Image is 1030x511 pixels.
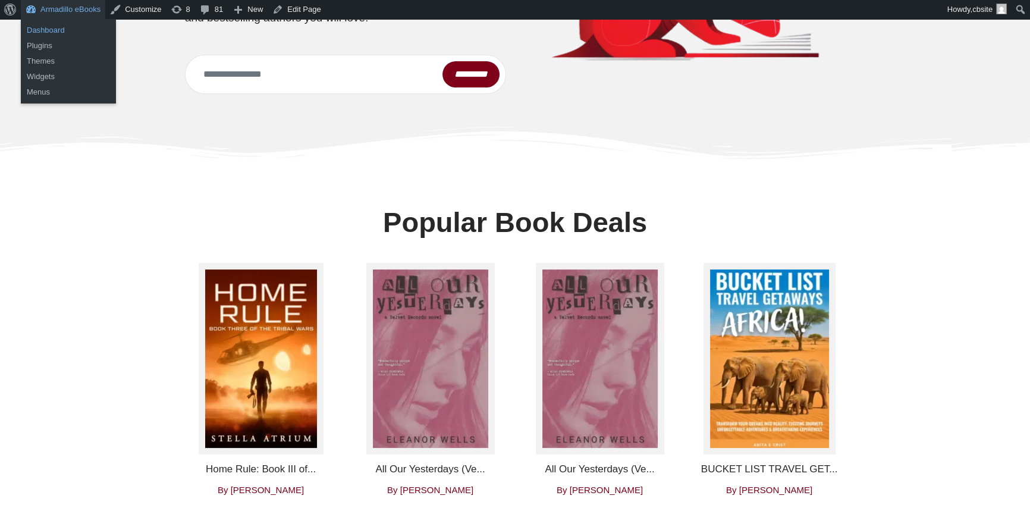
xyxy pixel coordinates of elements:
[354,463,506,475] h4: All Our Yesterdays (Ve...
[185,463,337,475] h4: Home Rule: Book III of...
[693,263,845,495] a: BUCKET LIST TRAVEL GETAWAYS AFRICA!: Transform Your Dreams into Reality With Unforgettable Advent...
[726,485,812,495] span: By [PERSON_NAME]
[972,5,993,14] span: cbsite
[704,263,836,454] img: BUCKET LIST TRAVEL GETAWAYS AFRICA!: Transform Your Dreams into Reality With Unforgettable Advent...
[693,463,845,475] h4: BUCKET LIST TRAVEL GET...
[21,38,116,54] a: Plugins
[21,19,116,57] ul: Armadillo eBooks
[21,84,116,100] a: Menus
[21,23,116,38] a: Dashboard
[21,69,116,84] a: Widgets
[524,463,676,475] h4: All Our Yesterdays (Ve...
[218,485,304,495] span: By [PERSON_NAME]
[366,263,495,454] img: All Our Yesterdays (Velvet Records Book 1)
[354,263,506,495] a: All Our Yesterdays (Velvet Records Book 1) All Our Yesterdays (Ve... By [PERSON_NAME]
[301,206,729,239] h2: Popular Book Deals
[536,263,664,454] img: All Our Yesterdays (Velvet Records Book 1)
[524,263,676,495] a: All Our Yesterdays (Velvet Records Book 1) All Our Yesterdays (Ve... By [PERSON_NAME]
[185,263,337,495] a: Home Rule: Book III of The Tribal Wars Home Rule: Book III of... By [PERSON_NAME]
[557,485,643,495] span: By [PERSON_NAME]
[199,263,324,454] img: Home Rule: Book III of The Tribal Wars
[21,54,116,69] a: Themes
[387,485,473,495] span: By [PERSON_NAME]
[21,50,116,104] ul: Armadillo eBooks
